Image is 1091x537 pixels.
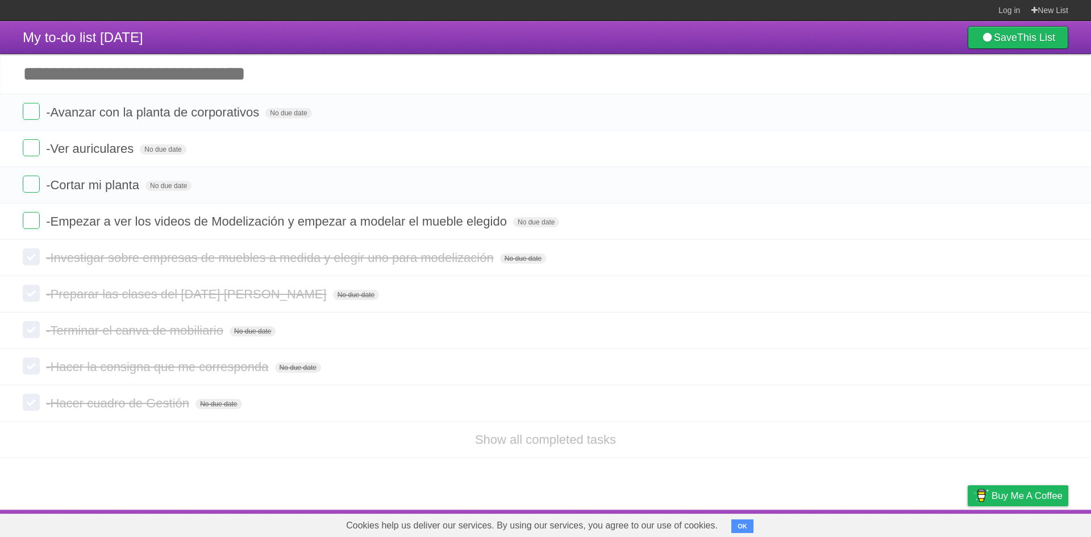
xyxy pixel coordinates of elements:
[475,432,616,447] a: Show all completed tasks
[854,513,900,534] a: Developers
[23,394,40,411] label: Done
[817,513,840,534] a: About
[997,513,1068,534] a: Suggest a feature
[23,103,40,120] label: Done
[968,485,1068,506] a: Buy me a coffee
[23,321,40,338] label: Done
[140,144,186,155] span: No due date
[46,323,226,338] span: -Terminar el canva de mobiliario
[23,285,40,302] label: Done
[23,212,40,229] label: Done
[46,396,192,410] span: -Hacer cuadro de Gestión
[1017,32,1055,43] b: This List
[46,214,510,228] span: -Empezar a ver los videos de Modelización y empezar a modelar el mueble elegido
[275,363,321,373] span: No due date
[46,105,262,119] span: -Avanzar con la planta de corporativos
[46,360,271,374] span: -Hacer la consigna que me corresponda
[145,181,191,191] span: No due date
[230,326,276,336] span: No due date
[46,287,330,301] span: -Preparar las clases del [DATE] [PERSON_NAME]
[992,486,1063,506] span: Buy me a coffee
[973,486,989,505] img: Buy me a coffee
[23,139,40,156] label: Done
[195,399,241,409] span: No due date
[46,251,497,265] span: -Investigar sobre empresas de muebles a medida y elegir uno para modelización
[46,178,142,192] span: -Cortar mi planta
[500,253,546,264] span: No due date
[333,290,379,300] span: No due date
[953,513,982,534] a: Privacy
[23,248,40,265] label: Done
[23,176,40,193] label: Done
[46,141,136,156] span: -Ver auriculares
[23,357,40,374] label: Done
[265,108,311,118] span: No due date
[914,513,939,534] a: Terms
[968,26,1068,49] a: SaveThis List
[731,519,753,533] button: OK
[23,30,143,45] span: My to-do list [DATE]
[335,514,729,537] span: Cookies help us deliver our services. By using our services, you agree to our use of cookies.
[513,217,559,227] span: No due date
